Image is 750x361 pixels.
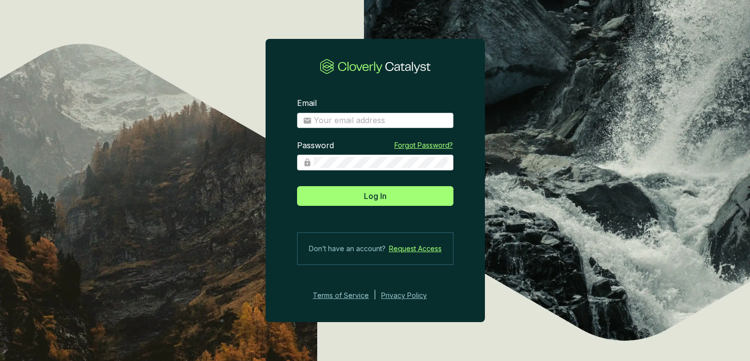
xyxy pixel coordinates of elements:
span: Log In [364,190,387,202]
a: Terms of Service [310,290,369,301]
a: Privacy Policy [381,290,440,301]
a: Forgot Password? [394,140,453,150]
label: Password [297,140,334,151]
button: Log In [297,186,453,206]
div: | [374,290,376,301]
label: Email [297,98,317,109]
input: Email [314,115,448,126]
a: Request Access [389,243,442,255]
span: Don’t have an account? [309,243,386,255]
input: Password [314,157,448,168]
